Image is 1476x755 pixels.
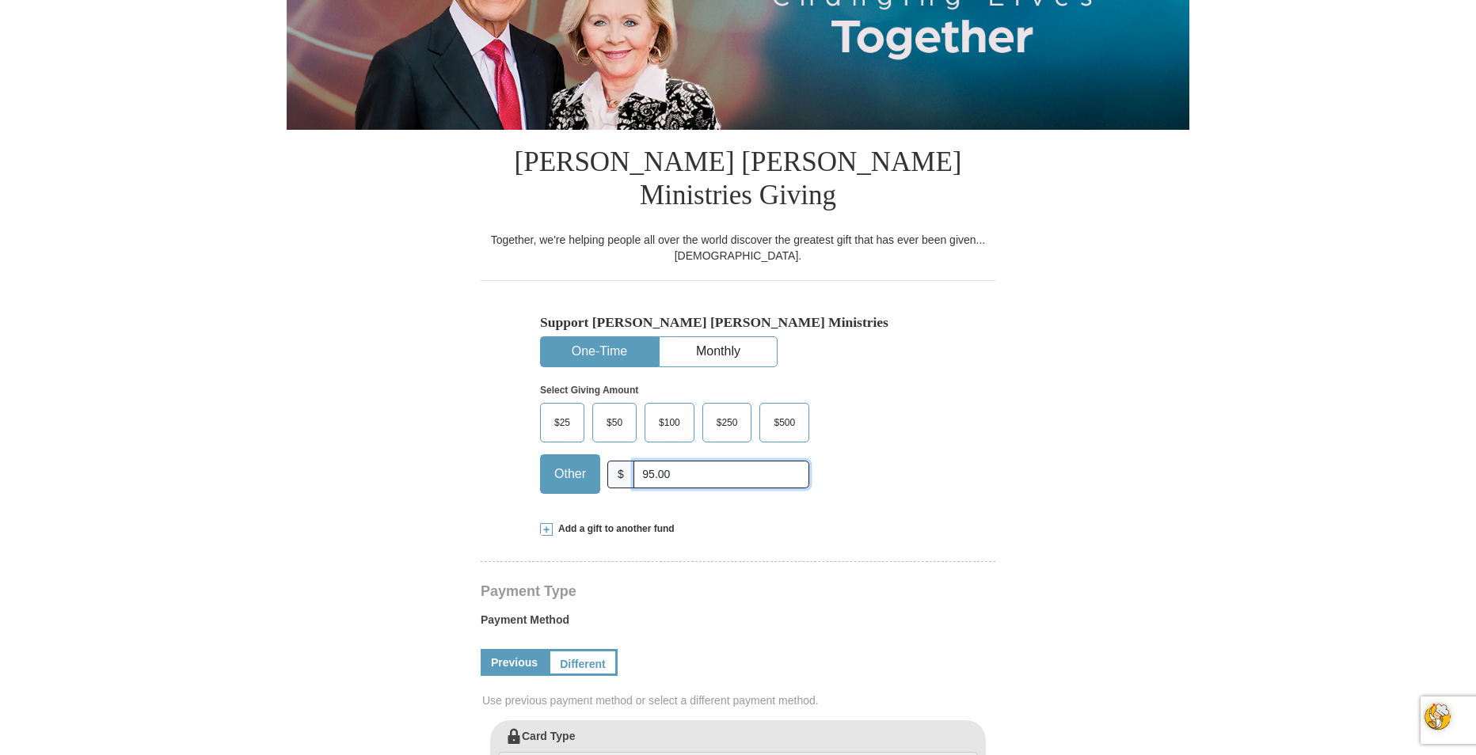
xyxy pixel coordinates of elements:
[633,461,809,488] input: Other Amount
[546,411,578,434] span: $25
[481,232,995,264] div: Together, we're helping people all over the world discover the greatest gift that has ever been g...
[481,585,995,598] h4: Payment Type
[548,649,618,676] a: Different
[599,411,630,434] span: $50
[541,337,658,366] button: One-Time
[481,612,995,635] label: Payment Method
[482,692,997,708] span: Use previous payment method or select a different payment method.
[607,461,634,488] span: $
[766,411,803,434] span: $500
[540,314,936,331] h5: Support [PERSON_NAME] [PERSON_NAME] Ministries
[660,337,777,366] button: Monthly
[709,411,746,434] span: $250
[651,411,688,434] span: $100
[553,522,675,536] span: Add a gift to another fund
[481,649,548,676] a: Previous
[540,385,638,396] strong: Select Giving Amount
[481,130,995,232] h1: [PERSON_NAME] [PERSON_NAME] Ministries Giving
[546,462,594,486] span: Other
